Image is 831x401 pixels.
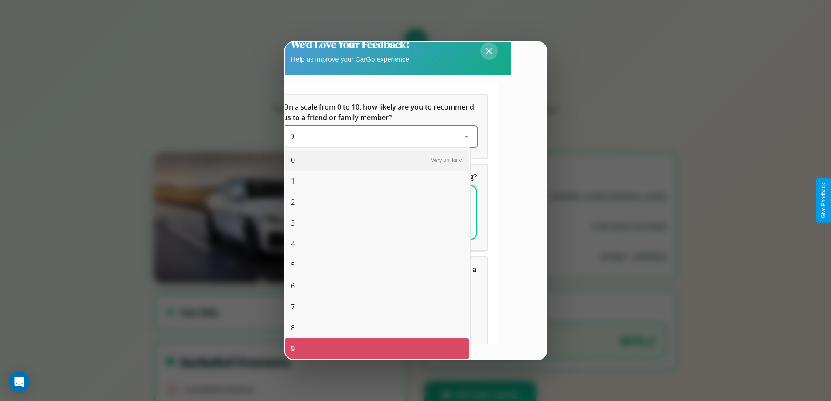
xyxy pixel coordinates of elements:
span: 9 [290,132,294,141]
div: 7 [285,296,469,317]
div: 4 [285,233,469,254]
span: 9 [291,343,295,354]
span: 7 [291,302,295,312]
span: 2 [291,197,295,207]
div: 2 [285,192,469,212]
div: On a scale from 0 to 10, how likely are you to recommend us to a friend or family member? [283,126,477,147]
div: 0 [285,150,469,171]
p: Help us improve your CarGo experience [291,53,410,65]
div: Open Intercom Messenger [9,371,30,392]
span: 3 [291,218,295,228]
span: Very unlikely [431,156,462,164]
div: 8 [285,317,469,338]
div: Give Feedback [821,183,827,218]
div: 3 [285,212,469,233]
span: 0 [291,155,295,165]
h2: We'd Love Your Feedback! [291,37,410,51]
div: 1 [285,171,469,192]
span: 4 [291,239,295,249]
span: 8 [291,322,295,333]
span: On a scale from 0 to 10, how likely are you to recommend us to a friend or family member? [283,102,476,122]
span: Which of the following features do you value the most in a vehicle? [283,264,478,284]
div: On a scale from 0 to 10, how likely are you to recommend us to a friend or family member? [273,95,487,158]
span: What can we do to make your experience more satisfying? [283,172,477,182]
div: 10 [285,359,469,380]
div: 5 [285,254,469,275]
span: 6 [291,281,295,291]
div: 6 [285,275,469,296]
span: 1 [291,176,295,186]
div: 9 [285,338,469,359]
h5: On a scale from 0 to 10, how likely are you to recommend us to a friend or family member? [283,102,477,123]
span: 5 [291,260,295,270]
